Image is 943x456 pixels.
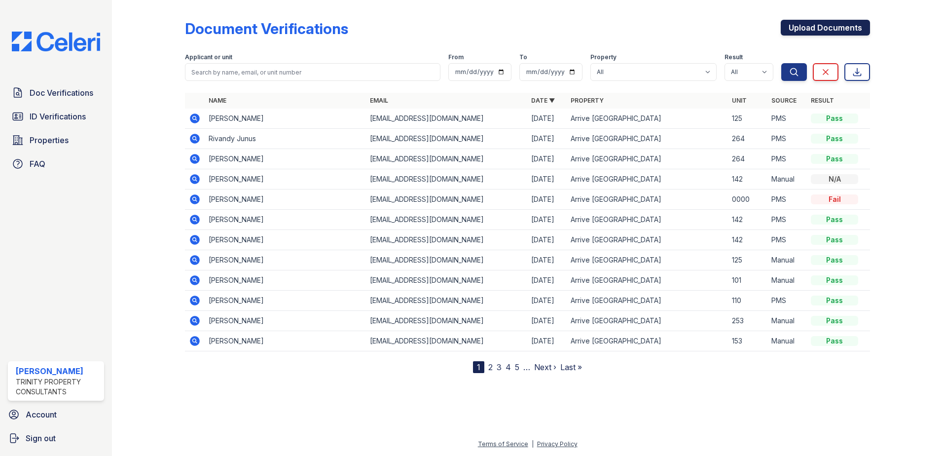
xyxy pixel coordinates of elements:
[567,230,728,250] td: Arrive [GEOGRAPHIC_DATA]
[205,190,366,210] td: [PERSON_NAME]
[515,362,519,372] a: 5
[725,53,743,61] label: Result
[811,255,858,265] div: Pass
[811,194,858,204] div: Fail
[30,158,45,170] span: FAQ
[534,362,556,372] a: Next ›
[567,149,728,169] td: Arrive [GEOGRAPHIC_DATA]
[767,311,807,331] td: Manual
[560,362,582,372] a: Last »
[767,190,807,210] td: PMS
[527,291,567,311] td: [DATE]
[767,230,807,250] td: PMS
[537,440,578,448] a: Privacy Policy
[531,97,555,104] a: Date ▼
[523,361,530,373] span: …
[728,190,767,210] td: 0000
[767,331,807,351] td: Manual
[527,250,567,270] td: [DATE]
[811,215,858,225] div: Pass
[567,331,728,351] td: Arrive [GEOGRAPHIC_DATA]
[370,97,388,104] a: Email
[205,291,366,311] td: [PERSON_NAME]
[728,169,767,190] td: 142
[488,362,493,372] a: 2
[567,210,728,230] td: Arrive [GEOGRAPHIC_DATA]
[366,210,527,230] td: [EMAIL_ADDRESS][DOMAIN_NAME]
[527,270,567,291] td: [DATE]
[366,250,527,270] td: [EMAIL_ADDRESS][DOMAIN_NAME]
[4,405,108,424] a: Account
[30,111,86,122] span: ID Verifications
[366,230,527,250] td: [EMAIL_ADDRESS][DOMAIN_NAME]
[728,331,767,351] td: 153
[567,291,728,311] td: Arrive [GEOGRAPHIC_DATA]
[448,53,464,61] label: From
[478,440,528,448] a: Terms of Service
[8,83,104,103] a: Doc Verifications
[728,210,767,230] td: 142
[527,169,567,190] td: [DATE]
[185,20,348,38] div: Document Verifications
[8,154,104,174] a: FAQ
[205,311,366,331] td: [PERSON_NAME]
[728,149,767,169] td: 264
[728,250,767,270] td: 125
[527,149,567,169] td: [DATE]
[590,53,617,61] label: Property
[732,97,747,104] a: Unit
[767,129,807,149] td: PMS
[366,311,527,331] td: [EMAIL_ADDRESS][DOMAIN_NAME]
[771,97,797,104] a: Source
[205,210,366,230] td: [PERSON_NAME]
[767,109,807,129] td: PMS
[497,362,502,372] a: 3
[811,97,834,104] a: Result
[728,270,767,291] td: 101
[728,291,767,311] td: 110
[781,20,870,36] a: Upload Documents
[205,230,366,250] td: [PERSON_NAME]
[366,291,527,311] td: [EMAIL_ADDRESS][DOMAIN_NAME]
[366,270,527,291] td: [EMAIL_ADDRESS][DOMAIN_NAME]
[366,129,527,149] td: [EMAIL_ADDRESS][DOMAIN_NAME]
[527,109,567,129] td: [DATE]
[30,134,69,146] span: Properties
[527,129,567,149] td: [DATE]
[473,361,484,373] div: 1
[16,377,100,397] div: Trinity Property Consultants
[567,129,728,149] td: Arrive [GEOGRAPHIC_DATA]
[811,134,858,144] div: Pass
[205,129,366,149] td: Rivandy Junus
[767,210,807,230] td: PMS
[205,109,366,129] td: [PERSON_NAME]
[767,169,807,190] td: Manual
[811,336,858,346] div: Pass
[811,316,858,326] div: Pass
[527,210,567,230] td: [DATE]
[4,428,108,448] a: Sign out
[366,169,527,190] td: [EMAIL_ADDRESS][DOMAIN_NAME]
[205,169,366,190] td: [PERSON_NAME]
[728,311,767,331] td: 253
[205,270,366,291] td: [PERSON_NAME]
[527,230,567,250] td: [DATE]
[567,270,728,291] td: Arrive [GEOGRAPHIC_DATA]
[728,230,767,250] td: 142
[366,109,527,129] td: [EMAIL_ADDRESS][DOMAIN_NAME]
[811,235,858,245] div: Pass
[506,362,511,372] a: 4
[811,154,858,164] div: Pass
[728,109,767,129] td: 125
[366,331,527,351] td: [EMAIL_ADDRESS][DOMAIN_NAME]
[811,296,858,305] div: Pass
[209,97,226,104] a: Name
[527,331,567,351] td: [DATE]
[728,129,767,149] td: 264
[8,107,104,126] a: ID Verifications
[567,311,728,331] td: Arrive [GEOGRAPHIC_DATA]
[767,250,807,270] td: Manual
[366,149,527,169] td: [EMAIL_ADDRESS][DOMAIN_NAME]
[26,409,57,420] span: Account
